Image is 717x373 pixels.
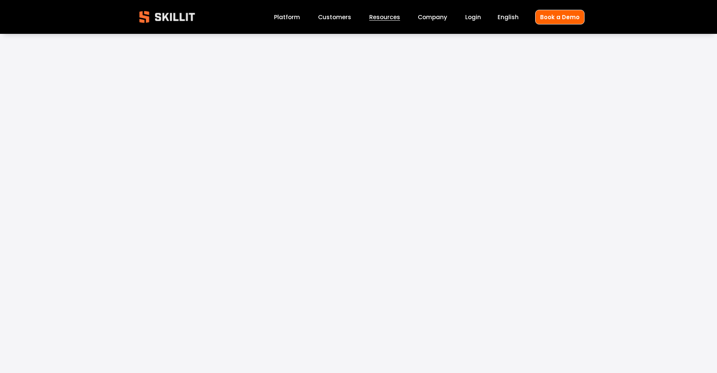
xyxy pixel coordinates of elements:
div: language picker [498,12,519,22]
span: Resources [369,13,400,21]
a: Customers [318,12,351,22]
a: folder dropdown [369,12,400,22]
img: Skillit [133,6,201,28]
a: Login [465,12,481,22]
a: Platform [274,12,300,22]
span: English [498,13,519,21]
a: Book a Demo [535,10,585,24]
a: Company [418,12,447,22]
